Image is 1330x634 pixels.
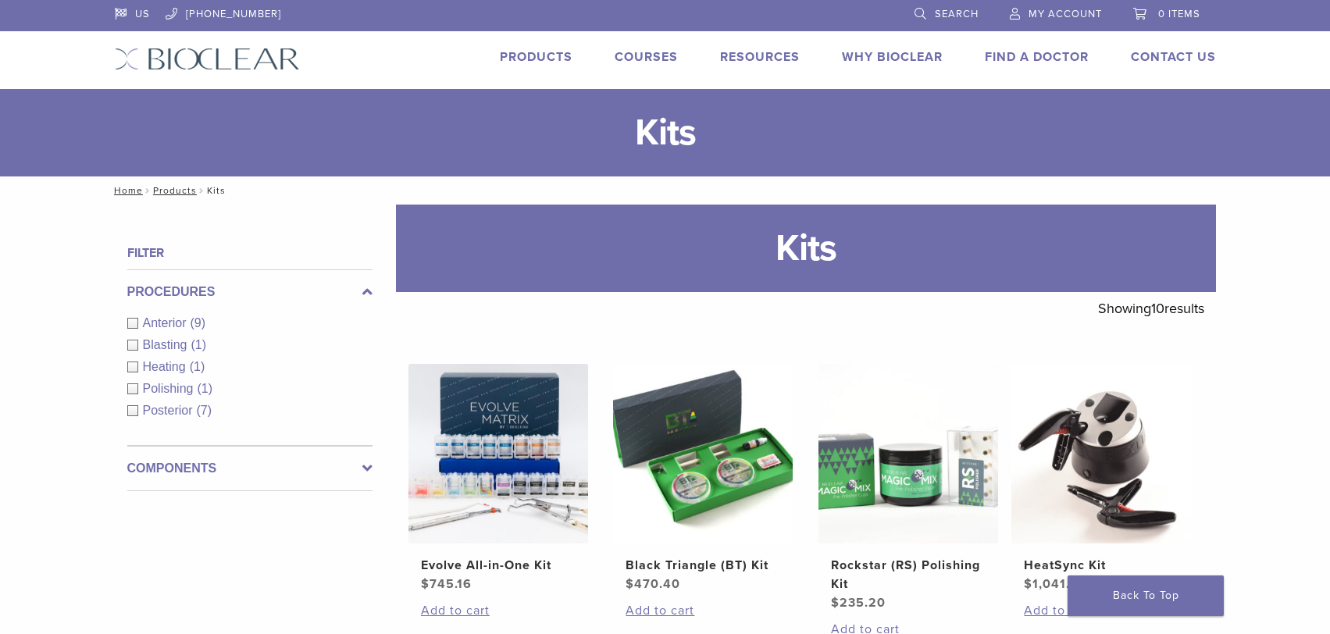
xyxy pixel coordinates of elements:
span: $ [626,576,634,592]
a: Products [153,185,197,196]
h2: Rockstar (RS) Polishing Kit [831,556,986,593]
span: (7) [197,404,212,417]
span: Posterior [143,404,197,417]
a: Contact Us [1131,49,1216,65]
a: Why Bioclear [842,49,943,65]
span: Search [935,8,979,20]
span: (1) [190,360,205,373]
a: Add to cart: “Evolve All-in-One Kit” [421,601,576,620]
h4: Filter [127,244,373,262]
span: (1) [197,382,212,395]
a: Products [500,49,572,65]
span: / [143,187,153,194]
h2: Black Triangle (BT) Kit [626,556,780,575]
span: / [197,187,207,194]
a: Courses [615,49,678,65]
span: 0 items [1158,8,1200,20]
bdi: 1,041.70 [1024,576,1086,592]
img: Evolve All-in-One Kit [408,364,588,543]
p: Showing results [1098,292,1204,325]
img: Black Triangle (BT) Kit [613,364,793,543]
img: Bioclear [115,48,300,70]
span: (1) [191,338,206,351]
span: $ [421,576,430,592]
a: Rockstar (RS) Polishing KitRockstar (RS) Polishing Kit $235.20 [818,364,1000,612]
span: My Account [1029,8,1102,20]
a: Add to cart: “HeatSync Kit” [1024,601,1178,620]
img: Rockstar (RS) Polishing Kit [818,364,998,543]
a: Add to cart: “Black Triangle (BT) Kit” [626,601,780,620]
label: Components [127,459,373,478]
span: Heating [143,360,190,373]
bdi: 470.40 [626,576,680,592]
span: Anterior [143,316,191,329]
span: $ [831,595,840,611]
h2: Evolve All-in-One Kit [421,556,576,575]
span: $ [1024,576,1032,592]
h1: Kits [396,205,1216,292]
img: HeatSync Kit [1011,364,1191,543]
a: Find A Doctor [985,49,1089,65]
label: Procedures [127,283,373,301]
span: Polishing [143,382,198,395]
nav: Kits [103,176,1228,205]
span: Blasting [143,338,191,351]
a: HeatSync KitHeatSync Kit $1,041.70 [1011,364,1193,593]
h2: HeatSync Kit [1024,556,1178,575]
a: Evolve All-in-One KitEvolve All-in-One Kit $745.16 [408,364,590,593]
a: Resources [720,49,800,65]
span: 10 [1151,300,1164,317]
a: Black Triangle (BT) KitBlack Triangle (BT) Kit $470.40 [612,364,794,593]
bdi: 745.16 [421,576,472,592]
a: Home [109,185,143,196]
a: Back To Top [1068,575,1224,616]
span: (9) [191,316,206,329]
bdi: 235.20 [831,595,886,611]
